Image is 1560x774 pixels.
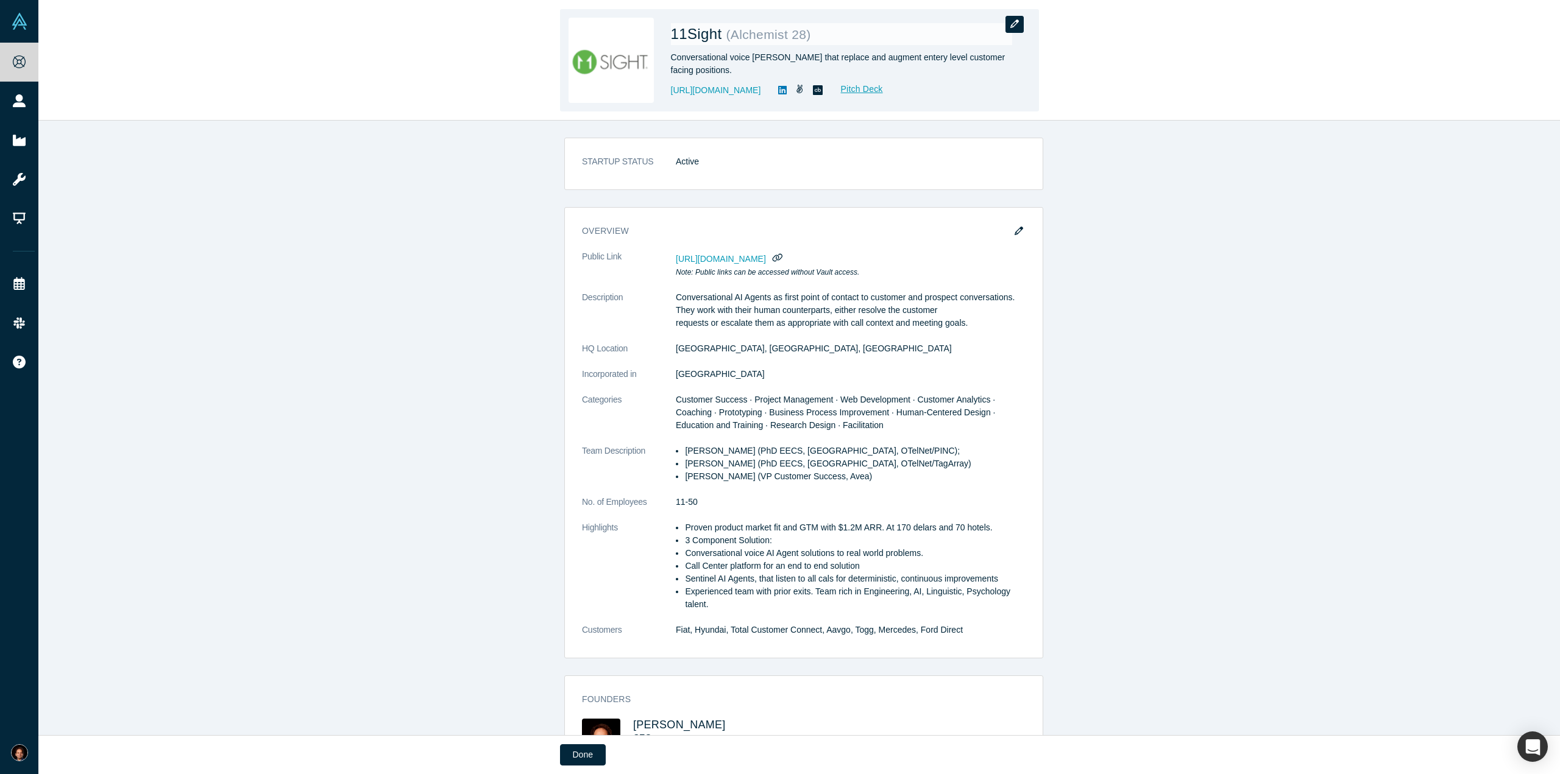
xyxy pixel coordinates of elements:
[582,445,676,496] dt: Team Description
[633,719,726,731] a: [PERSON_NAME]
[676,624,1026,636] dd: Fiat, Hyundai, Total Customer Connect, Aavgo, Togg, Mercedes, Ford Direct
[676,254,766,264] span: [URL][DOMAIN_NAME]
[685,572,1026,585] li: Sentinel AI Agents, that listen to all cals for deterministic, continuous improvements
[676,368,1026,381] dd: [GEOGRAPHIC_DATA]
[582,155,676,181] dt: STARTUP STATUS
[582,521,676,624] dt: Highlights
[582,496,676,521] dt: No. of Employees
[582,342,676,368] dt: HQ Location
[569,18,654,103] img: 11Sight's Logo
[582,624,676,649] dt: Customers
[671,51,1012,77] div: Conversational voice [PERSON_NAME] that replace and augment entery level customer facing positions.
[582,368,676,393] dt: Incorporated in
[685,521,1026,534] li: Proven product market fit and GTM with $1.2M ARR. At 170 delars and 70 hotels.
[582,719,620,755] img: Aleks Gollu's Profile Image
[685,547,1026,560] li: Conversational voice AI Agent solutions to real world problems.
[11,744,28,761] img: Aleks Gollu's Account
[582,393,676,445] dt: Categories
[676,291,1026,329] p: Conversational AI Agents as first point of contact to customer and prospect conversations. They w...
[676,342,1026,355] dd: [GEOGRAPHIC_DATA], [GEOGRAPHIC_DATA], [GEOGRAPHIC_DATA]
[685,585,1026,611] li: Experienced team with prior exits. Team rich in Engineering, AI, Linguistic, Psychology talent.
[726,27,810,41] small: ( Alchemist 28 )
[685,470,1026,483] li: [PERSON_NAME] (VP Customer Success, Avea)
[685,560,1026,572] li: Call Center platform for an end to end solution
[676,496,1026,508] dd: 11-50
[560,744,606,765] button: Done
[685,534,1026,547] li: 3 Component Solution:
[11,13,28,30] img: Alchemist Vault Logo
[685,445,1026,457] li: [PERSON_NAME] (PhD EECS, [GEOGRAPHIC_DATA], OTelNet/PINC);
[582,693,1009,706] h3: Founders
[676,155,1026,168] dd: Active
[828,82,884,96] a: Pitch Deck
[676,395,995,430] span: Customer Success · Project Management · Web Development · Customer Analytics · Coaching · Prototy...
[685,457,1026,470] li: [PERSON_NAME] (PhD EECS, [GEOGRAPHIC_DATA], OTelNet/TagArray)
[671,26,726,42] span: 11Sight
[582,291,676,342] dt: Description
[582,225,1009,237] h3: overview
[582,250,622,263] span: Public Link
[676,268,859,276] em: Note: Public links can be accessed without Vault access.
[671,84,761,97] a: [URL][DOMAIN_NAME]
[633,733,651,742] span: CEO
